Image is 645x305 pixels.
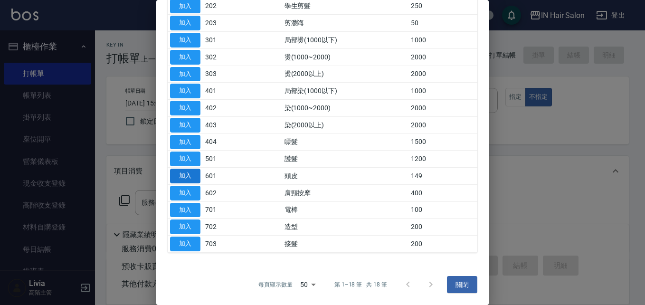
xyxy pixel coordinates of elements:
[203,66,242,83] td: 303
[203,32,242,49] td: 301
[408,219,477,236] td: 200
[282,133,409,151] td: 瞟髮
[170,16,200,30] button: 加入
[408,184,477,201] td: 400
[203,201,242,219] td: 701
[203,48,242,66] td: 302
[170,118,200,133] button: 加入
[282,116,409,133] td: 染(2000以上)
[282,48,409,66] td: 燙(1000~2000)
[258,280,293,289] p: 每頁顯示數量
[170,84,200,98] button: 加入
[203,151,242,168] td: 501
[408,15,477,32] td: 50
[282,201,409,219] td: 電棒
[170,152,200,166] button: 加入
[282,151,409,168] td: 護髮
[203,184,242,201] td: 602
[170,219,200,234] button: 加入
[408,168,477,185] td: 149
[170,169,200,183] button: 加入
[408,48,477,66] td: 2000
[170,203,200,218] button: 加入
[203,15,242,32] td: 203
[282,66,409,83] td: 燙(2000以上)
[203,236,242,253] td: 703
[203,116,242,133] td: 403
[282,168,409,185] td: 頭皮
[408,66,477,83] td: 2000
[170,237,200,251] button: 加入
[282,236,409,253] td: 接髮
[282,184,409,201] td: 肩頸按摩
[408,32,477,49] td: 1000
[334,280,387,289] p: 第 1–18 筆 共 18 筆
[282,15,409,32] td: 剪瀏海
[408,201,477,219] td: 100
[408,133,477,151] td: 1500
[282,219,409,236] td: 造型
[170,101,200,115] button: 加入
[408,151,477,168] td: 1200
[170,50,200,65] button: 加入
[203,219,242,236] td: 702
[447,276,477,294] button: 關閉
[282,32,409,49] td: 局部燙(1000以下)
[408,100,477,117] td: 2000
[408,83,477,100] td: 1000
[203,168,242,185] td: 601
[170,135,200,150] button: 加入
[282,83,409,100] td: 局部染(1000以下)
[296,272,319,297] div: 50
[203,100,242,117] td: 402
[408,116,477,133] td: 2000
[170,33,200,48] button: 加入
[170,67,200,82] button: 加入
[170,186,200,200] button: 加入
[203,133,242,151] td: 404
[282,100,409,117] td: 染(1000~2000)
[408,236,477,253] td: 200
[203,83,242,100] td: 401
